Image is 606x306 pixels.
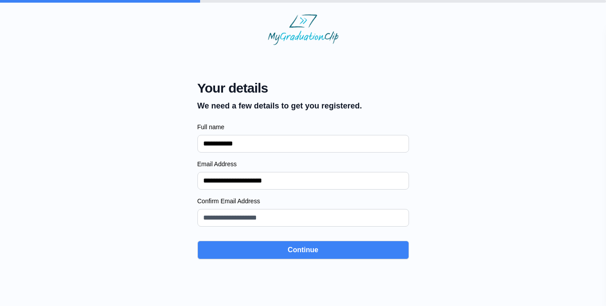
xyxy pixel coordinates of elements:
[197,80,362,96] span: Your details
[197,241,409,259] button: Continue
[197,197,409,205] label: Confirm Email Address
[268,14,338,45] img: MyGraduationClip
[197,160,409,168] label: Email Address
[197,100,362,112] p: We need a few details to get you registered.
[197,123,409,131] label: Full name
